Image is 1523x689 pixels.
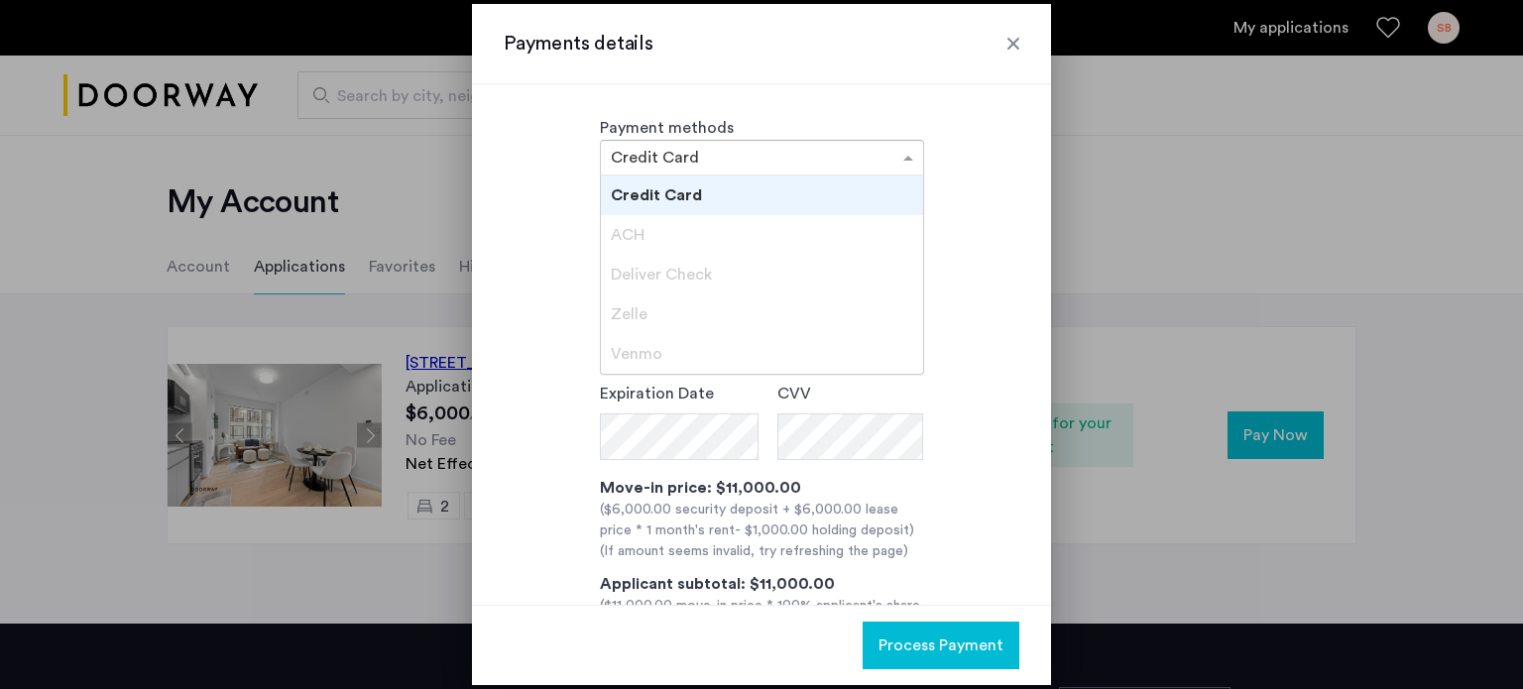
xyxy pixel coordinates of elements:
[735,523,909,537] span: - $1,000.00 holding deposit
[600,120,734,136] label: Payment methods
[777,382,811,405] label: CVV
[611,346,662,362] span: Venmo
[611,187,702,203] span: Credit Card
[600,572,924,596] div: Applicant subtotal: $11,000.00
[611,267,712,283] span: Deliver Check
[879,633,1003,657] span: Process Payment
[600,476,924,500] div: Move-in price: $11,000.00
[600,174,924,375] ng-dropdown-panel: Options list
[611,227,644,243] span: ACH
[611,306,647,322] span: Zelle
[600,382,714,405] label: Expiration Date
[504,30,1019,57] h3: Payments details
[600,596,924,637] div: ($11,000.00 move-in price * 100% applicant's share without broker fee)
[863,622,1019,669] button: button
[600,500,924,541] div: ($6,000.00 security deposit + $6,000.00 lease price * 1 month's rent )
[600,541,924,562] div: (If amount seems invalid, try refreshing the page)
